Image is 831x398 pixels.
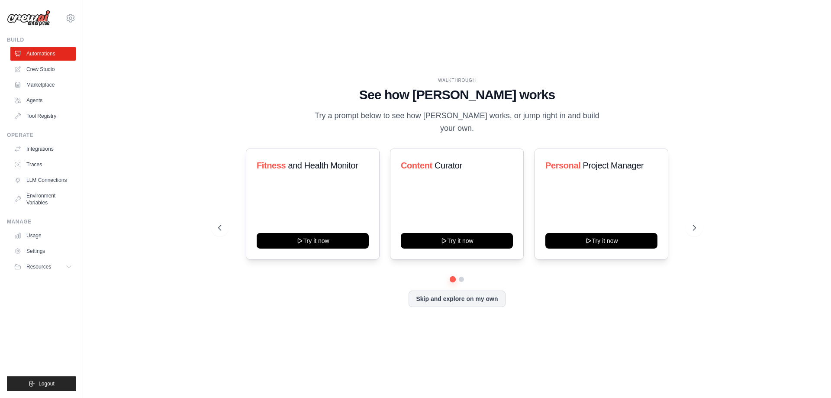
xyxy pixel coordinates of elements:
a: Integrations [10,142,76,156]
a: Settings [10,244,76,258]
div: Operate [7,132,76,139]
span: Resources [26,263,51,270]
span: Project Manager [583,161,644,170]
a: Marketplace [10,78,76,92]
button: Skip and explore on my own [409,291,505,307]
span: Content [401,161,432,170]
a: LLM Connections [10,173,76,187]
div: WALKTHROUGH [218,77,696,84]
span: and Health Monitor [288,161,358,170]
button: Resources [10,260,76,274]
a: Crew Studio [10,62,76,76]
a: Environment Variables [10,189,76,210]
button: Try it now [401,233,513,249]
div: Build [7,36,76,43]
h1: See how [PERSON_NAME] works [218,87,696,103]
button: Try it now [257,233,369,249]
a: Agents [10,94,76,107]
button: Logout [7,376,76,391]
p: Try a prompt below to see how [PERSON_NAME] works, or jump right in and build your own. [312,110,602,135]
span: Fitness [257,161,286,170]
span: Logout [39,380,55,387]
img: Logo [7,10,50,26]
a: Tool Registry [10,109,76,123]
span: Curator [435,161,462,170]
span: Personal [545,161,580,170]
a: Automations [10,47,76,61]
div: Manage [7,218,76,225]
a: Traces [10,158,76,171]
button: Try it now [545,233,657,249]
a: Usage [10,229,76,243]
